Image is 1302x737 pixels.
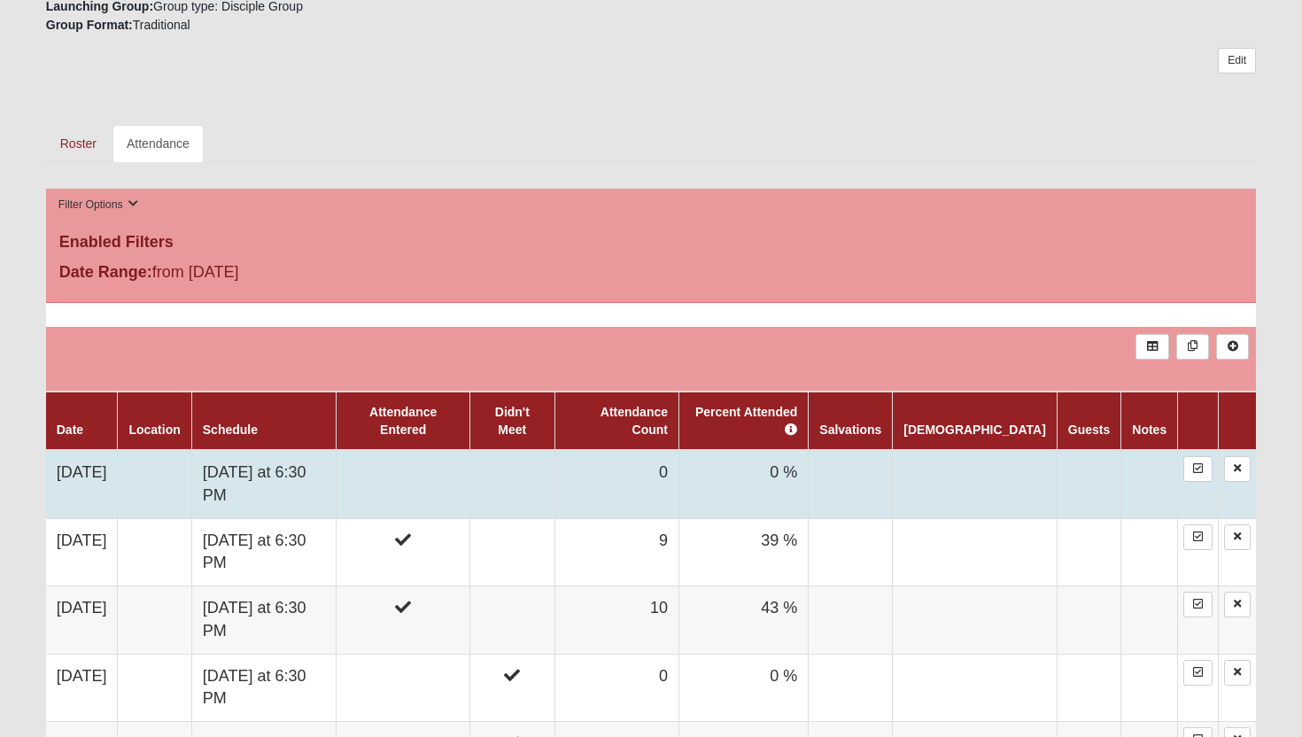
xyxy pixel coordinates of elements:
a: Delete [1224,660,1251,686]
label: Date Range: [59,260,152,284]
a: Delete [1224,592,1251,617]
a: Percent Attended [695,405,797,437]
a: Roster [46,125,111,162]
a: Enter Attendance [1183,660,1213,686]
a: Edit [1218,48,1256,74]
td: [DATE] at 6:30 PM [191,586,337,654]
a: Didn't Meet [495,405,530,437]
th: [DEMOGRAPHIC_DATA] [893,392,1057,450]
th: Guests [1057,392,1120,450]
a: Export to Excel [1135,334,1168,360]
div: from [DATE] [46,260,450,289]
td: [DATE] at 6:30 PM [191,450,337,518]
td: 43 % [679,586,809,654]
a: Attendance [112,125,204,162]
td: 0 % [679,450,809,518]
td: [DATE] [46,654,118,721]
a: Attendance Count [601,405,668,437]
td: [DATE] [46,586,118,654]
a: Enter Attendance [1183,592,1213,617]
a: Delete [1224,456,1251,482]
a: Enter Attendance [1183,524,1213,550]
a: Schedule [203,423,258,437]
td: 0 % [679,654,809,721]
td: [DATE] at 6:30 PM [191,518,337,586]
a: Delete [1224,524,1251,550]
td: 39 % [679,518,809,586]
th: Salvations [809,392,893,450]
td: [DATE] [46,450,118,518]
td: 10 [554,586,678,654]
td: 0 [554,654,678,721]
a: Notes [1132,423,1166,437]
a: Date [57,423,83,437]
a: Attendance Entered [369,405,437,437]
a: Enter Attendance [1183,456,1213,482]
td: 9 [554,518,678,586]
button: Filter Options [53,196,144,214]
td: [DATE] at 6:30 PM [191,654,337,721]
td: 0 [554,450,678,518]
h4: Enabled Filters [59,233,1244,252]
td: [DATE] [46,518,118,586]
strong: Group Format: [46,18,133,32]
a: Merge Records into Merge Template [1176,334,1209,360]
a: Alt+N [1216,334,1249,360]
a: Location [128,423,180,437]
